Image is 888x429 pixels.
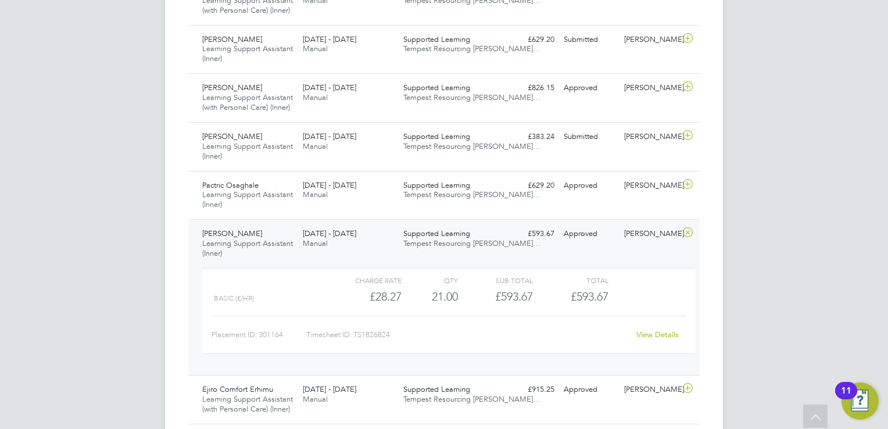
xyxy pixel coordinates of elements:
div: £593.67 [499,224,559,244]
span: [DATE] - [DATE] [303,384,356,394]
span: Manual [303,44,328,53]
span: Pactric Osaghale [202,180,259,190]
button: Open Resource Center, 11 new notifications [842,382,879,420]
div: £915.25 [499,380,559,399]
div: £28.27 [327,287,402,306]
div: Placement ID: 301164 [212,326,306,344]
div: [PERSON_NAME] [620,380,680,399]
span: Learning Support Assistant (Inner) [202,141,293,161]
span: Supported Learning [403,83,470,92]
span: Manual [303,394,328,404]
div: 21.00 [402,287,458,306]
span: Ejiro Comfort Erhimu [202,384,273,394]
div: QTY [402,273,458,287]
span: Learning Support Assistant (Inner) [202,238,293,258]
span: Tempest Resourcing [PERSON_NAME]… [403,238,540,248]
div: Sub Total [458,273,533,287]
span: Learning Support Assistant (with Personal Care) (Inner) [202,394,293,414]
div: £629.20 [499,30,559,49]
span: Manual [303,238,328,248]
span: Supported Learning [403,384,470,394]
div: [PERSON_NAME] [620,176,680,195]
div: 11 [841,391,851,406]
span: [DATE] - [DATE] [303,180,356,190]
div: Approved [559,380,620,399]
span: [PERSON_NAME] [202,83,262,92]
div: Approved [559,176,620,195]
span: [DATE] - [DATE] [303,131,356,141]
div: Timesheet ID: TS1826824 [306,326,629,344]
span: Tempest Resourcing [PERSON_NAME]… [403,141,540,151]
div: Approved [559,78,620,98]
span: Tempest Resourcing [PERSON_NAME]… [403,190,540,199]
span: Supported Learning [403,180,470,190]
div: Charge rate [327,273,402,287]
div: £826.15 [499,78,559,98]
div: Approved [559,224,620,244]
span: Manual [303,141,328,151]
span: Manual [303,92,328,102]
div: Total [533,273,608,287]
div: £593.67 [458,287,533,306]
a: View Details [636,330,679,339]
span: Tempest Resourcing [PERSON_NAME]… [403,44,540,53]
span: Learning Support Assistant (Inner) [202,44,293,63]
div: [PERSON_NAME] [620,78,680,98]
span: [DATE] - [DATE] [303,228,356,238]
div: Submitted [559,30,620,49]
div: £383.24 [499,127,559,146]
span: Supported Learning [403,131,470,141]
div: [PERSON_NAME] [620,127,680,146]
div: Submitted [559,127,620,146]
span: Basic (£/HR) [214,294,254,302]
span: Manual [303,190,328,199]
span: Learning Support Assistant (with Personal Care) (Inner) [202,92,293,112]
span: [DATE] - [DATE] [303,34,356,44]
span: [DATE] - [DATE] [303,83,356,92]
div: £629.20 [499,176,559,195]
span: Learning Support Assistant (Inner) [202,190,293,209]
div: [PERSON_NAME] [620,224,680,244]
span: £593.67 [571,289,608,303]
div: [PERSON_NAME] [620,30,680,49]
span: [PERSON_NAME] [202,131,262,141]
span: Tempest Resourcing [PERSON_NAME]… [403,394,540,404]
span: Tempest Resourcing [PERSON_NAME]… [403,92,540,102]
span: [PERSON_NAME] [202,228,262,238]
span: [PERSON_NAME] [202,34,262,44]
span: Supported Learning [403,34,470,44]
span: Supported Learning [403,228,470,238]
